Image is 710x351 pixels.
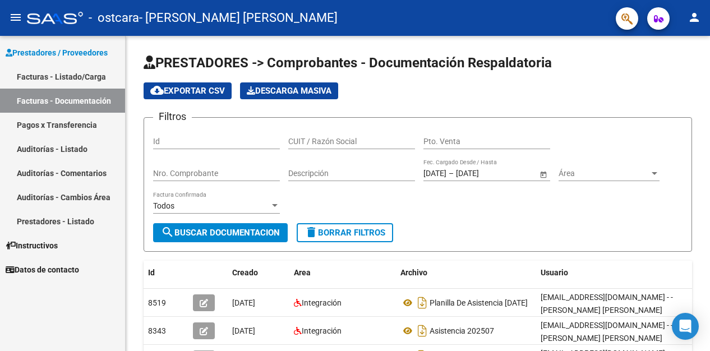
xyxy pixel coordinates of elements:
[415,322,430,340] i: Descargar documento
[144,55,552,71] span: PRESTADORES -> Comprobantes - Documentación Respaldatoria
[449,169,454,178] span: –
[150,86,225,96] span: Exportar CSV
[148,298,166,307] span: 8519
[302,326,342,335] span: Integración
[247,86,331,96] span: Descarga Masiva
[305,225,318,239] mat-icon: delete
[9,11,22,24] mat-icon: menu
[302,298,342,307] span: Integración
[240,82,338,99] app-download-masive: Descarga masiva de comprobantes (adjuntos)
[541,321,673,343] span: [EMAIL_ADDRESS][DOMAIN_NAME] - - [PERSON_NAME] [PERSON_NAME]
[144,261,188,285] datatable-header-cell: Id
[536,261,704,285] datatable-header-cell: Usuario
[161,228,280,238] span: Buscar Documentacion
[456,169,511,178] input: End date
[240,82,338,99] button: Descarga Masiva
[415,294,430,312] i: Descargar documento
[153,201,174,210] span: Todos
[6,239,58,252] span: Instructivos
[541,268,568,277] span: Usuario
[672,313,699,340] div: Open Intercom Messenger
[148,268,155,277] span: Id
[6,264,79,276] span: Datos de contacto
[559,169,649,178] span: Área
[423,169,446,178] input: Start date
[139,6,338,30] span: - [PERSON_NAME] [PERSON_NAME]
[289,261,396,285] datatable-header-cell: Area
[430,298,528,307] span: Planilla De Asistencia [DATE]
[400,268,427,277] span: Archivo
[541,293,673,315] span: [EMAIL_ADDRESS][DOMAIN_NAME] - - [PERSON_NAME] [PERSON_NAME]
[144,82,232,99] button: Exportar CSV
[430,326,494,335] span: Asistencia 202507
[148,326,166,335] span: 8343
[89,6,139,30] span: - ostcara
[228,261,289,285] datatable-header-cell: Creado
[232,268,258,277] span: Creado
[688,11,701,24] mat-icon: person
[537,168,549,180] button: Open calendar
[396,261,536,285] datatable-header-cell: Archivo
[297,223,393,242] button: Borrar Filtros
[6,47,108,59] span: Prestadores / Proveedores
[161,225,174,239] mat-icon: search
[294,268,311,277] span: Area
[150,84,164,97] mat-icon: cloud_download
[153,223,288,242] button: Buscar Documentacion
[232,298,255,307] span: [DATE]
[305,228,385,238] span: Borrar Filtros
[153,109,192,124] h3: Filtros
[232,326,255,335] span: [DATE]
